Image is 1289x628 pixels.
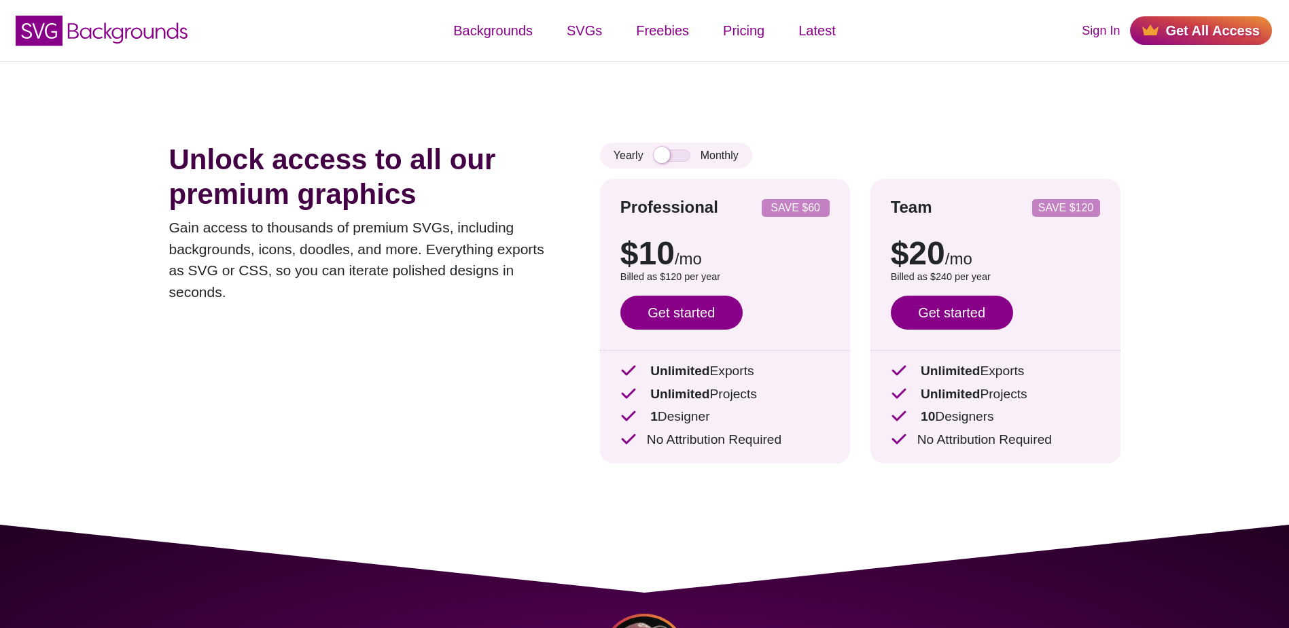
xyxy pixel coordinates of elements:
[891,362,1100,381] p: Exports
[891,237,1100,270] p: $20
[620,362,830,381] p: Exports
[767,203,824,213] p: SAVE $60
[169,143,559,211] h1: Unlock access to all our premium graphics
[620,237,830,270] p: $10
[650,364,709,378] strong: Unlimited
[620,270,830,285] p: Billed as $120 per year
[620,430,830,450] p: No Attribution Required
[891,198,932,216] strong: Team
[650,409,658,423] strong: 1
[891,407,1100,427] p: Designers
[1130,16,1272,45] a: Get All Access
[650,387,709,401] strong: Unlimited
[436,10,550,51] a: Backgrounds
[945,249,972,268] span: /mo
[706,10,781,51] a: Pricing
[620,296,743,330] a: Get started
[781,10,852,51] a: Latest
[921,364,980,378] strong: Unlimited
[620,407,830,427] p: Designer
[891,385,1100,404] p: Projects
[550,10,619,51] a: SVGs
[891,270,1100,285] p: Billed as $240 per year
[891,430,1100,450] p: No Attribution Required
[620,385,830,404] p: Projects
[169,217,559,302] p: Gain access to thousands of premium SVGs, including backgrounds, icons, doodles, and more. Everyt...
[891,296,1013,330] a: Get started
[1038,203,1095,213] p: SAVE $120
[620,198,718,216] strong: Professional
[921,387,980,401] strong: Unlimited
[1082,22,1120,40] a: Sign In
[921,409,935,423] strong: 10
[600,143,752,169] div: Yearly Monthly
[675,249,702,268] span: /mo
[619,10,706,51] a: Freebies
